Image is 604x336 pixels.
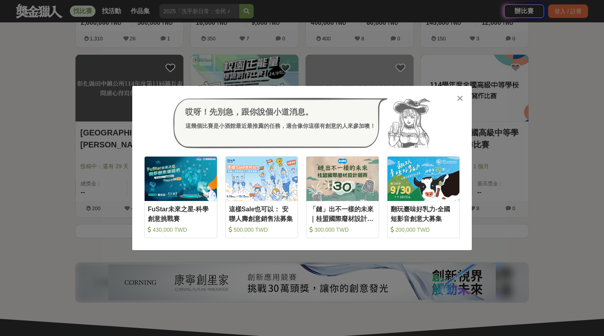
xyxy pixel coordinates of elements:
[310,226,376,234] div: 300,000 TWD
[306,157,379,201] img: Cover Image
[229,226,295,234] div: 500,000 TWD
[310,205,376,223] div: 「鏈」出不一樣的未來｜桂盟國際廢材設計競賽
[148,226,214,234] div: 430,000 TWD
[387,157,460,201] img: Cover Image
[306,156,379,238] a: Cover Image「鏈」出不一樣的未來｜桂盟國際廢材設計競賽 300,000 TWD
[148,205,214,223] div: FuStar未來之星-科學創意挑戰賽
[145,157,217,201] img: Cover Image
[391,205,457,223] div: 翻玩臺味好乳力-全國短影音創意大募集
[387,156,460,238] a: Cover Image翻玩臺味好乳力-全國短影音創意大募集 200,000 TWD
[226,157,298,201] img: Cover Image
[185,122,376,130] div: 這幾個比賽是小酒館最近最推薦的任務，適合像你這樣有創意的人來參加噢！
[387,98,431,148] img: Avatar
[185,106,376,118] div: 哎呀！先別急，跟你說個小道消息。
[225,156,298,238] a: Cover Image這樣Sale也可以： 安聯人壽創意銷售法募集 500,000 TWD
[229,205,295,223] div: 這樣Sale也可以： 安聯人壽創意銷售法募集
[391,226,457,234] div: 200,000 TWD
[144,156,217,238] a: Cover ImageFuStar未來之星-科學創意挑戰賽 430,000 TWD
